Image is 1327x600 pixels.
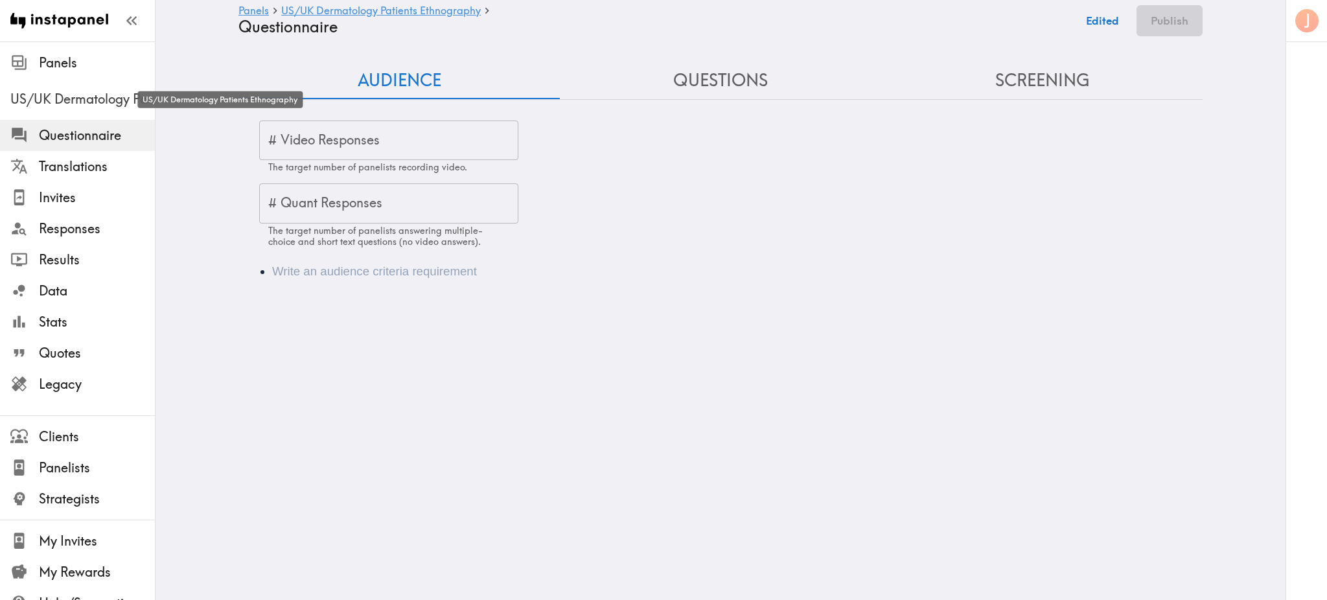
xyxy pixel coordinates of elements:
div: Audience [238,247,1203,296]
button: Audience [238,62,560,99]
span: Stats [39,313,155,331]
button: Questions [560,62,881,99]
a: Panels [238,5,269,17]
button: Screening [881,62,1203,99]
span: Translations [39,157,155,176]
span: Panels [39,54,155,72]
span: Responses [39,220,155,238]
div: US/UK Dermatology Patients Ethnography [137,91,303,108]
span: J [1304,10,1311,32]
span: My Rewards [39,563,155,581]
span: Clients [39,428,155,446]
button: J [1294,8,1320,34]
span: My Invites [39,532,155,550]
h4: Questionnaire [238,17,1068,36]
span: Strategists [39,490,155,508]
a: US/UK Dermatology Patients Ethnography [281,5,481,17]
span: Panelists [39,459,155,477]
span: Questionnaire [39,126,155,144]
span: Quotes [39,344,155,362]
span: Data [39,282,155,300]
span: Invites [39,189,155,207]
span: The target number of panelists recording video. [268,161,467,173]
span: Legacy [39,375,155,393]
span: The target number of panelists answering multiple-choice and short text questions (no video answe... [268,225,483,248]
span: Results [39,251,155,269]
span: US/UK Dermatology Patients Ethnography [10,90,155,108]
button: Edited [1079,5,1126,36]
div: Questionnaire Audience/Questions/Screening Tab Navigation [238,62,1203,99]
